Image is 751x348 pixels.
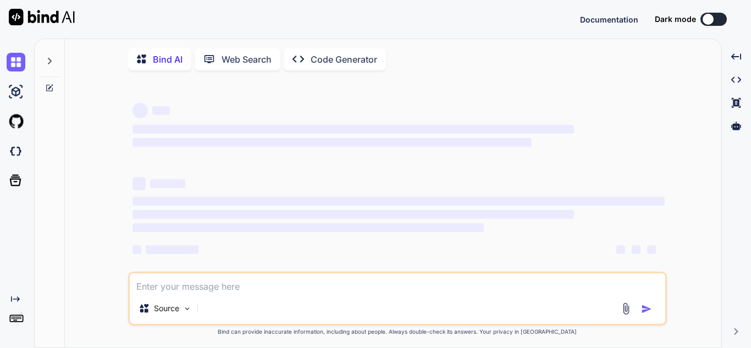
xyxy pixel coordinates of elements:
p: Web Search [222,53,272,66]
img: Pick Models [183,304,192,313]
span: ‌ [632,245,640,254]
p: Bind AI [153,53,183,66]
span: ‌ [152,106,170,115]
img: icon [641,303,652,314]
span: ‌ [132,245,141,254]
img: Bind AI [9,9,75,25]
span: ‌ [647,245,656,254]
span: ‌ [132,197,665,206]
span: ‌ [132,210,574,219]
img: chat [7,53,25,71]
span: ‌ [132,177,146,190]
p: Bind can provide inaccurate information, including about people. Always double-check its answers.... [128,328,667,336]
span: ‌ [616,245,625,254]
span: Documentation [580,15,638,24]
p: Source [154,303,179,314]
button: Documentation [580,14,638,25]
span: ‌ [146,245,198,254]
span: ‌ [132,138,532,147]
p: Code Generator [311,53,377,66]
span: Dark mode [655,14,696,25]
img: githubLight [7,112,25,131]
img: darkCloudIdeIcon [7,142,25,161]
img: attachment [620,302,632,315]
span: ‌ [132,223,484,232]
span: ‌ [132,103,148,118]
span: ‌ [132,125,574,134]
span: ‌ [150,179,185,188]
img: ai-studio [7,82,25,101]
